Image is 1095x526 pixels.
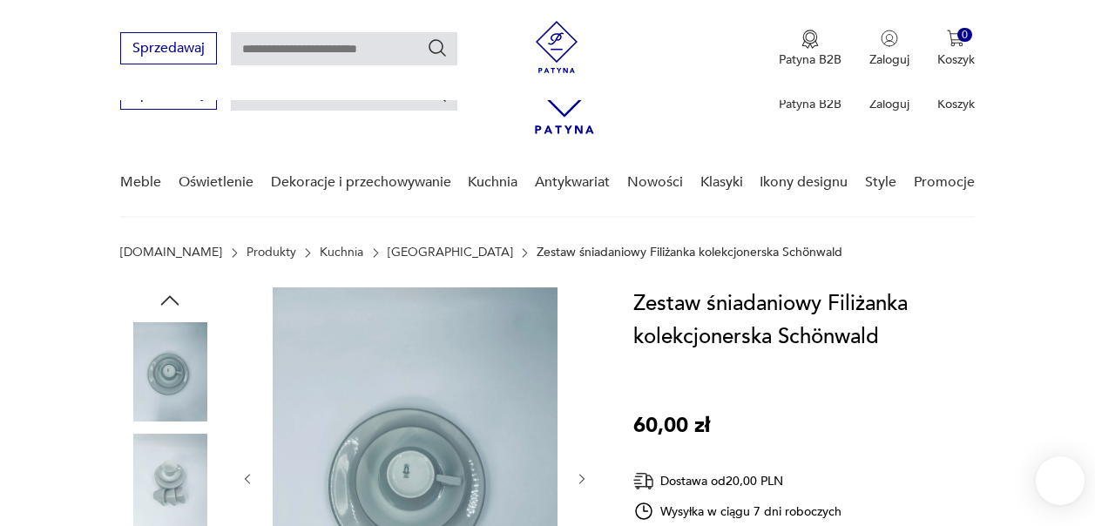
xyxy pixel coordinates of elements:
a: Nowości [627,149,683,216]
a: Dekoracje i przechowywanie [271,149,451,216]
button: Szukaj [427,37,448,58]
button: 0Koszyk [937,30,975,68]
h1: Zestaw śniadaniowy Filiżanka kolekcjonerska Schönwald [633,287,975,354]
a: Promocje [914,149,975,216]
button: Sprzedawaj [120,32,217,64]
p: Zestaw śniadaniowy Filiżanka kolekcjonerska Schönwald [537,246,842,260]
img: Patyna - sklep z meblami i dekoracjami vintage [531,21,583,73]
button: Patyna B2B [779,30,842,68]
img: Ikona koszyka [947,30,964,47]
p: Koszyk [937,96,975,112]
p: Koszyk [937,51,975,68]
a: Ikony designu [760,149,848,216]
a: Antykwariat [535,149,610,216]
a: Kuchnia [320,246,363,260]
a: Meble [120,149,161,216]
img: Ikona dostawy [633,470,654,492]
div: Wysyłka w ciągu 7 dni roboczych [633,501,842,522]
img: Ikonka użytkownika [881,30,898,47]
a: [GEOGRAPHIC_DATA] [388,246,513,260]
a: Kuchnia [468,149,517,216]
p: Zaloguj [869,51,909,68]
img: Ikona medalu [801,30,819,49]
a: [DOMAIN_NAME] [120,246,222,260]
a: Style [865,149,896,216]
div: 0 [957,28,972,43]
p: Zaloguj [869,96,909,112]
p: Patyna B2B [779,51,842,68]
a: Ikona medaluPatyna B2B [779,30,842,68]
a: Sprzedawaj [120,44,217,56]
p: 60,00 zł [633,409,710,442]
button: Zaloguj [869,30,909,68]
div: Dostawa od 20,00 PLN [633,470,842,492]
iframe: Smartsupp widget button [1036,456,1085,505]
img: Zdjęcie produktu Zestaw śniadaniowy Filiżanka kolekcjonerska Schönwald [120,322,220,421]
a: Produkty [247,246,296,260]
a: Klasyki [700,149,743,216]
a: Sprzedawaj [120,89,217,101]
p: Patyna B2B [779,96,842,112]
a: Oświetlenie [179,149,253,216]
